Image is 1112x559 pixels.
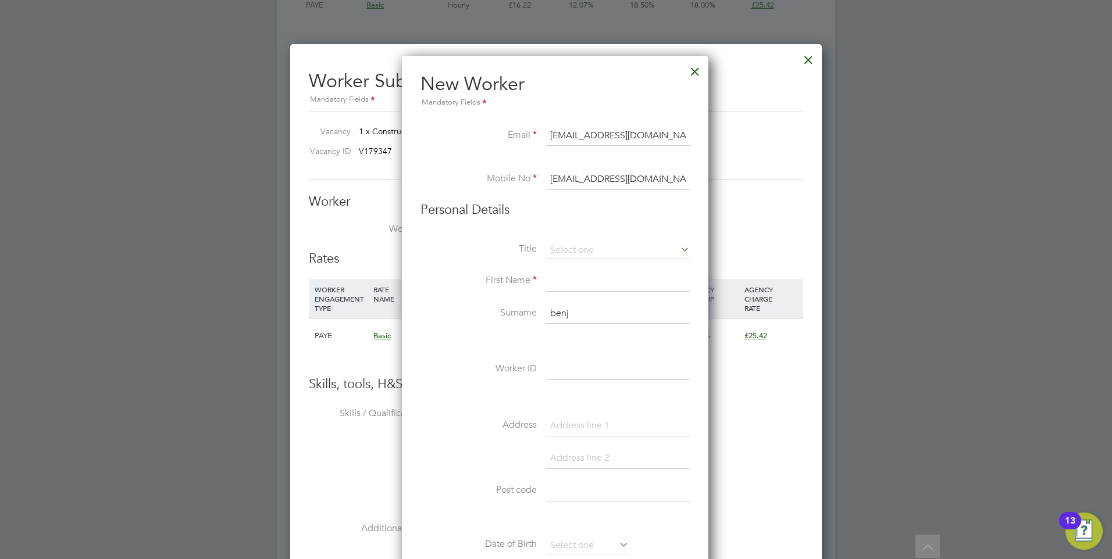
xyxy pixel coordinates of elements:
[309,193,803,210] h3: Worker
[304,126,351,137] label: Vacancy
[309,376,803,393] h3: Skills, tools, H&S
[370,279,448,309] div: RATE NAME
[420,419,537,431] label: Address
[546,448,690,469] input: Address line 2
[309,522,425,535] label: Additional H&S
[420,274,537,286] label: First Name
[312,319,370,353] div: PAYE
[309,250,803,267] h3: Rates
[546,537,629,554] input: Select one
[309,94,803,106] div: Mandatory Fields
[546,242,690,259] input: Select one
[309,60,803,106] h2: Worker Submission
[1065,513,1103,550] button: Open Resource Center, 13 new notifications
[420,363,537,375] label: Worker ID
[309,223,425,235] label: Worker
[1065,521,1075,536] div: 13
[420,72,690,109] h2: New Worker
[420,202,690,218] h3: Personal Details
[420,173,537,185] label: Mobile No
[309,465,425,477] label: Tools
[373,331,391,341] span: Basic
[420,129,537,141] label: Email
[742,279,800,318] div: AGENCY CHARGE RATE
[420,96,690,109] div: Mandatory Fields
[420,484,537,496] label: Post code
[420,538,537,550] label: Date of Birth
[359,146,392,156] span: V179347
[309,407,425,420] label: Skills / Qualifications
[683,279,742,309] div: AGENCY MARKUP
[359,126,488,137] span: 1 x Construction Technician Carp…
[304,146,351,156] label: Vacancy ID
[744,331,767,341] span: £25.42
[546,415,690,436] input: Address line 1
[312,279,370,318] div: WORKER ENGAGEMENT TYPE
[420,243,537,255] label: Title
[420,307,537,319] label: Surname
